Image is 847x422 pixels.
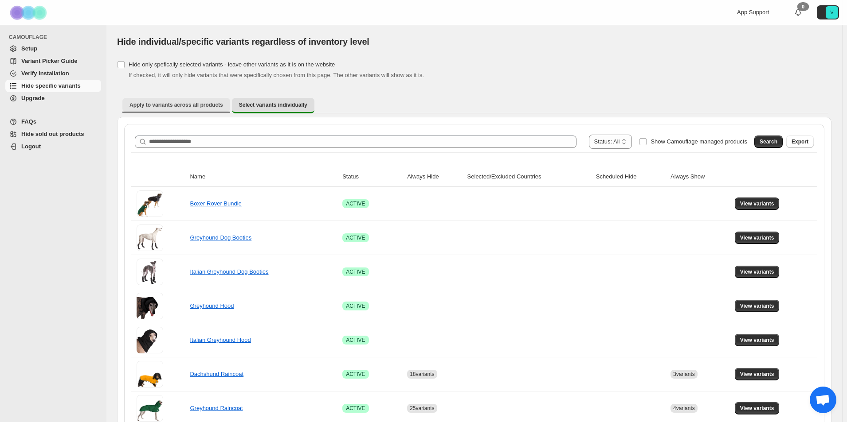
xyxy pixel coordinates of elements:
span: 3 variants [673,371,695,377]
button: View variants [735,266,780,278]
img: Greyhound Hood [137,293,163,319]
img: Dachshund Raincoat [137,361,163,387]
span: View variants [740,337,774,344]
img: Italian Greyhound Hood [137,327,163,353]
span: View variants [740,268,774,275]
span: Setup [21,45,37,52]
a: Greyhound Raincoat [190,405,243,411]
a: 0 [794,8,803,17]
button: View variants [735,232,780,244]
span: If checked, it will only hide variants that were specifically chosen from this page. The other va... [129,72,424,78]
span: Variant Picker Guide [21,58,77,64]
span: ACTIVE [346,337,365,344]
th: Always Show [668,167,732,187]
span: 25 variants [410,405,434,411]
span: Search [760,138,777,145]
span: View variants [740,302,774,310]
a: Greyhound Hood [190,302,234,309]
a: Italian Greyhound Hood [190,337,251,343]
span: ACTIVE [346,371,365,378]
img: Camouflage [7,0,51,25]
span: App Support [737,9,769,15]
button: View variants [735,300,780,312]
img: Greyhound Dog Booties [137,225,163,251]
a: Upgrade [5,92,101,105]
span: View variants [740,234,774,241]
span: ACTIVE [346,234,365,241]
a: Variant Picker Guide [5,55,101,67]
span: 18 variants [410,371,434,377]
span: Hide only spefically selected variants - leave other variants as it is on the website [129,61,335,68]
a: Hide sold out products [5,128,101,140]
span: ACTIVE [346,268,365,275]
button: View variants [735,334,780,346]
th: Status [340,167,404,187]
span: View variants [740,200,774,207]
a: Verify Installation [5,67,101,80]
span: Hide specific variants [21,82,81,89]
button: View variants [735,368,780,380]
a: Boxer Rover Bundle [190,200,241,207]
button: Avatar with initials V [817,5,839,19]
span: Select variants individually [239,101,307,108]
div: Open chat [810,387,836,413]
span: Apply to variants across all products [129,101,223,108]
span: FAQs [21,118,36,125]
a: Greyhound Dog Booties [190,234,251,241]
img: Boxer Rover Bundle [137,190,163,217]
span: Upgrade [21,95,45,101]
span: Show Camouflage managed products [651,138,747,145]
span: View variants [740,405,774,412]
button: View variants [735,197,780,210]
a: Hide specific variants [5,80,101,92]
a: Italian Greyhound Dog Booties [190,268,268,275]
div: 0 [797,2,809,11]
text: V [830,10,834,15]
img: Italian Greyhound Dog Booties [137,259,163,285]
span: Hide individual/specific variants regardless of inventory level [117,37,369,46]
button: Export [786,136,814,148]
span: ACTIVE [346,200,365,207]
th: Selected/Excluded Countries [465,167,593,187]
span: 4 variants [673,405,695,411]
span: Avatar with initials V [826,6,838,19]
button: Apply to variants across all products [122,98,230,112]
a: FAQs [5,116,101,128]
button: View variants [735,402,780,414]
span: ACTIVE [346,405,365,412]
span: Export [792,138,808,145]
a: Logout [5,140,101,153]
th: Name [187,167,340,187]
th: Always Hide [404,167,464,187]
a: Dachshund Raincoat [190,371,243,377]
button: Search [754,136,783,148]
button: Select variants individually [232,98,314,113]
span: Logout [21,143,41,150]
img: Greyhound Raincoat [137,395,163,422]
th: Scheduled Hide [593,167,668,187]
span: Hide sold out products [21,131,84,137]
span: Verify Installation [21,70,69,77]
span: CAMOUFLAGE [9,34,102,41]
a: Setup [5,43,101,55]
span: View variants [740,371,774,378]
span: ACTIVE [346,302,365,310]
